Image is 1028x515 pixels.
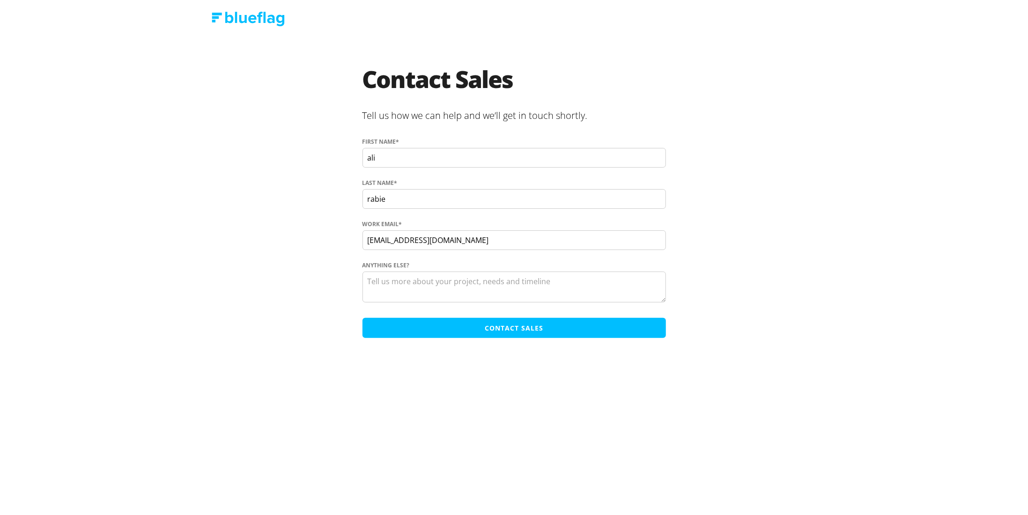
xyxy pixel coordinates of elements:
[362,189,666,209] input: Smith
[362,148,666,168] input: Jane
[362,179,394,187] span: Last name
[362,105,666,128] h2: Tell us how we can help and we’ll get in touch shortly.
[362,318,666,338] input: Contact Sales
[362,138,396,146] span: First name
[362,220,399,228] span: Work Email
[362,67,666,105] h1: Contact Sales
[362,261,410,270] span: Anything else?
[212,12,285,26] img: Blue Flag logo
[362,230,666,250] input: jane.smith@company.com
